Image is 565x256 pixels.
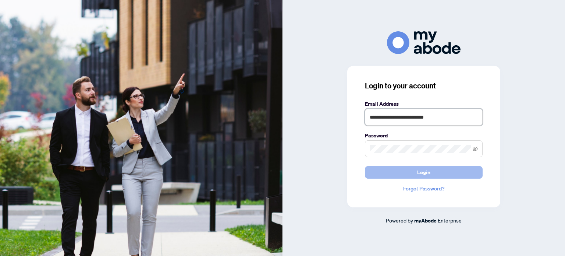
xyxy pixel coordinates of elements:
[365,100,483,108] label: Email Address
[365,131,483,140] label: Password
[414,217,437,225] a: myAbode
[365,185,483,193] a: Forgot Password?
[365,81,483,91] h3: Login to your account
[386,217,413,224] span: Powered by
[387,31,461,54] img: ma-logo
[365,166,483,179] button: Login
[438,217,462,224] span: Enterprise
[417,166,430,178] span: Login
[473,146,478,151] span: eye-invisible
